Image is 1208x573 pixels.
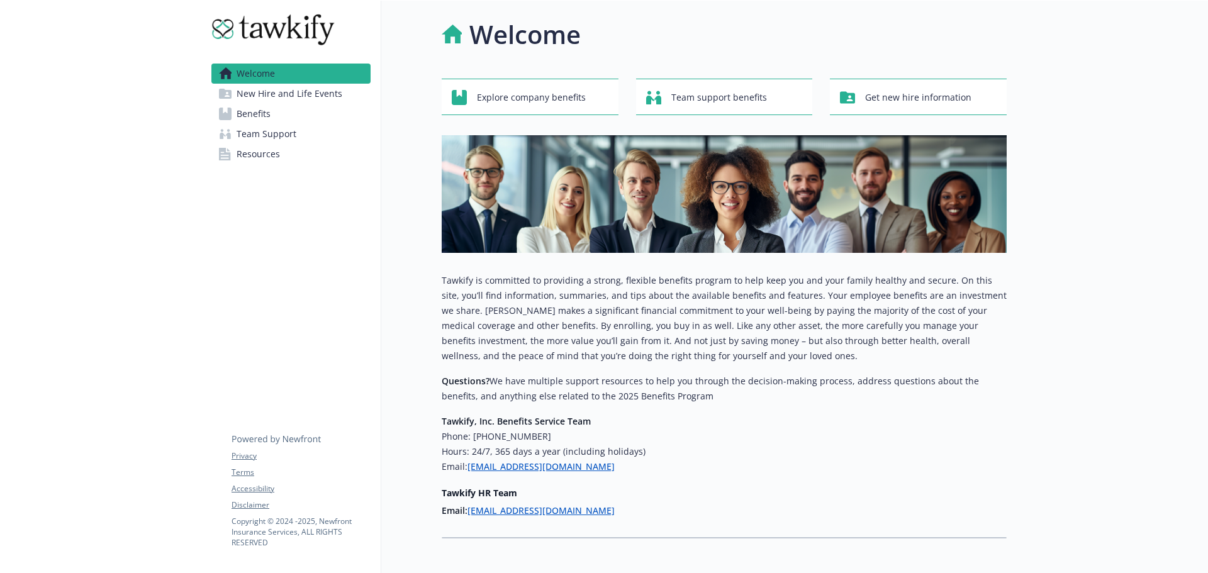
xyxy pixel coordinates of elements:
h1: Welcome [469,16,581,53]
p: We have multiple support resources to help you through the decision-making process, address quest... [442,374,1007,404]
button: Team support benefits [636,79,813,115]
p: Tawkify is committed to providing a strong, flexible benefits program to help keep you and your f... [442,273,1007,364]
a: Accessibility [232,483,370,494]
span: New Hire and Life Events [237,84,342,104]
h6: Phone: [PHONE_NUMBER] [442,429,1007,444]
span: Welcome [237,64,275,84]
span: Team Support [237,124,296,144]
a: Benefits [211,104,371,124]
a: Privacy [232,450,370,462]
a: Team Support [211,124,371,144]
span: Explore company benefits [477,86,586,109]
p: Copyright © 2024 - 2025 , Newfront Insurance Services, ALL RIGHTS RESERVED [232,516,370,548]
span: Get new hire information [865,86,971,109]
button: Explore company benefits [442,79,618,115]
h6: Hours: 24/7, 365 days a year (including holidays)​ [442,444,1007,459]
a: Disclaimer [232,499,370,511]
strong: Tawkify, Inc. Benefits Service Team [442,415,591,427]
a: Welcome [211,64,371,84]
a: [EMAIL_ADDRESS][DOMAIN_NAME] [467,460,615,472]
h6: Email: [442,459,1007,474]
a: New Hire and Life Events [211,84,371,104]
h4: Email: [442,504,1007,517]
img: overview page banner [442,135,1007,253]
strong: Questions? [442,375,489,387]
span: Benefits [237,104,271,124]
button: Get new hire information [830,79,1007,115]
span: Resources [237,144,280,164]
a: [EMAIL_ADDRESS][DOMAIN_NAME] [467,504,615,516]
a: Terms [232,467,370,478]
strong: Tawkify HR Team [442,487,517,499]
span: Team support benefits [671,86,767,109]
a: Resources [211,144,371,164]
